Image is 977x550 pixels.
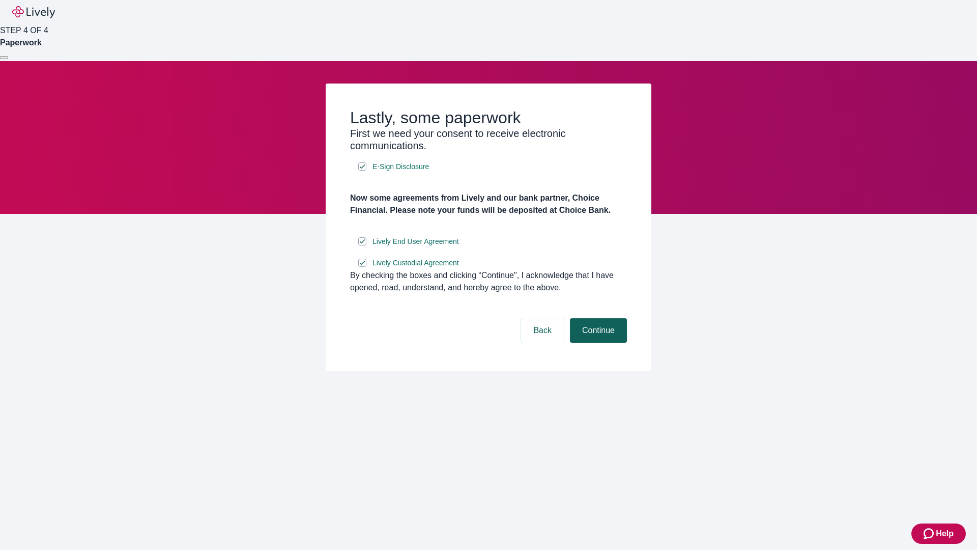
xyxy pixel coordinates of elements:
div: By checking the boxes and clicking “Continue", I acknowledge that I have opened, read, understand... [350,269,627,294]
a: e-sign disclosure document [370,160,431,173]
a: e-sign disclosure document [370,235,461,248]
span: E-Sign Disclosure [372,161,429,172]
img: Lively [12,6,55,18]
span: Lively Custodial Agreement [372,258,459,268]
button: Back [521,318,564,343]
h4: Now some agreements from Lively and our bank partner, Choice Financial. Please note your funds wi... [350,192,627,216]
a: e-sign disclosure document [370,257,461,269]
svg: Zendesk support icon [924,528,936,540]
h3: First we need your consent to receive electronic communications. [350,127,627,152]
span: Help [936,528,954,540]
button: Zendesk support iconHelp [911,524,966,544]
h2: Lastly, some paperwork [350,108,627,127]
button: Continue [570,318,627,343]
span: Lively End User Agreement [372,236,459,247]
